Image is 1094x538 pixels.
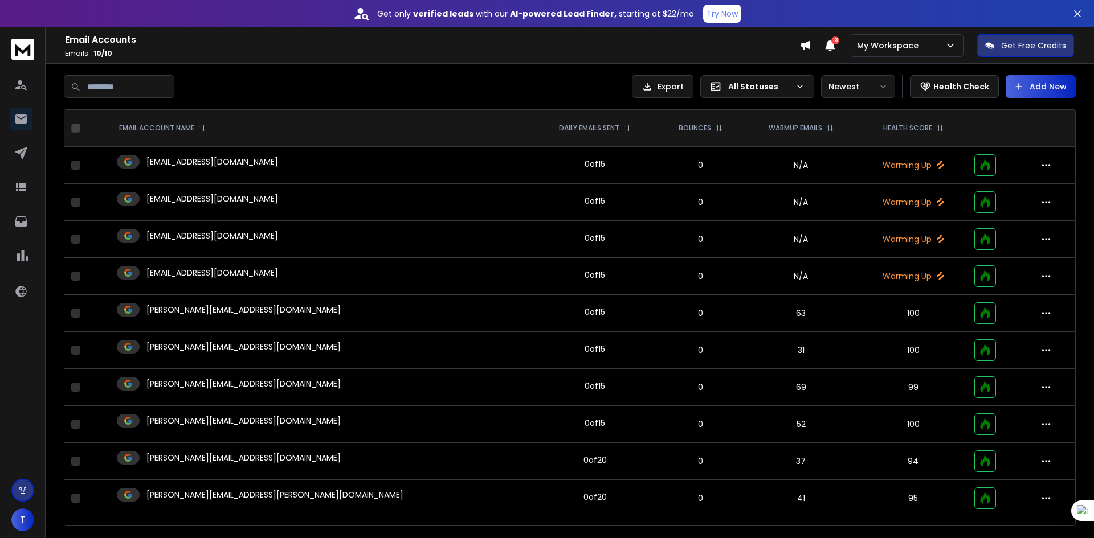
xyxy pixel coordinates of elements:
[146,304,341,315] p: [PERSON_NAME][EMAIL_ADDRESS][DOMAIN_NAME]
[831,36,839,44] span: 13
[146,267,278,278] p: [EMAIL_ADDRESS][DOMAIN_NAME]
[146,230,278,241] p: [EMAIL_ADDRESS][DOMAIN_NAME]
[859,295,968,332] td: 100
[910,75,999,98] button: Health Check
[146,489,403,500] p: [PERSON_NAME][EMAIL_ADDRESS][PERSON_NAME][DOMAIN_NAME]
[585,269,605,281] div: 0 of 15
[744,406,859,443] td: 52
[1001,40,1066,51] p: Get Free Credits
[146,193,278,204] p: [EMAIL_ADDRESS][DOMAIN_NAME]
[664,455,737,467] p: 0
[65,33,799,47] h1: Email Accounts
[857,40,923,51] p: My Workspace
[883,124,932,133] p: HEALTH SCORE
[859,443,968,480] td: 94
[146,415,341,426] p: [PERSON_NAME][EMAIL_ADDRESS][DOMAIN_NAME]
[585,158,605,170] div: 0 of 15
[744,221,859,258] td: N/A
[146,341,341,352] p: [PERSON_NAME][EMAIL_ADDRESS][DOMAIN_NAME]
[664,233,737,245] p: 0
[859,332,968,369] td: 100
[933,81,989,92] p: Health Check
[769,124,822,133] p: WARMUP EMAILS
[583,491,607,503] div: 0 of 20
[585,195,605,207] div: 0 of 15
[664,307,737,319] p: 0
[664,418,737,430] p: 0
[744,295,859,332] td: 63
[585,306,605,318] div: 0 of 15
[585,417,605,429] div: 0 of 15
[664,270,737,282] p: 0
[866,196,961,208] p: Warming Up
[65,49,799,58] p: Emails :
[744,184,859,221] td: N/A
[866,270,961,282] p: Warming Up
[1006,75,1076,98] button: Add New
[866,233,961,245] p: Warming Up
[744,443,859,480] td: 37
[146,452,341,463] p: [PERSON_NAME][EMAIL_ADDRESS][DOMAIN_NAME]
[859,369,968,406] td: 99
[583,454,607,466] div: 0 of 20
[744,480,859,517] td: 41
[585,343,605,355] div: 0 of 15
[664,492,737,504] p: 0
[559,124,619,133] p: DAILY EMAILS SENT
[859,406,968,443] td: 100
[93,48,112,58] span: 10 / 10
[377,8,694,19] p: Get only with our starting at $22/mo
[664,344,737,356] p: 0
[744,369,859,406] td: 69
[413,8,473,19] strong: verified leads
[703,5,741,23] button: Try Now
[146,156,278,167] p: [EMAIL_ADDRESS][DOMAIN_NAME]
[744,147,859,184] td: N/A
[664,196,737,208] p: 0
[11,39,34,60] img: logo
[664,159,737,171] p: 0
[510,8,617,19] strong: AI-powered Lead Finder,
[11,508,34,531] button: T
[119,124,206,133] div: EMAIL ACCOUNT NAME
[866,159,961,171] p: Warming Up
[744,258,859,295] td: N/A
[664,381,737,393] p: 0
[744,332,859,369] td: 31
[585,232,605,244] div: 0 of 15
[707,8,738,19] p: Try Now
[632,75,693,98] button: Export
[585,380,605,392] div: 0 of 15
[821,75,895,98] button: Newest
[728,81,791,92] p: All Statuses
[859,480,968,517] td: 95
[977,34,1074,57] button: Get Free Credits
[679,124,711,133] p: BOUNCES
[146,378,341,389] p: [PERSON_NAME][EMAIL_ADDRESS][DOMAIN_NAME]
